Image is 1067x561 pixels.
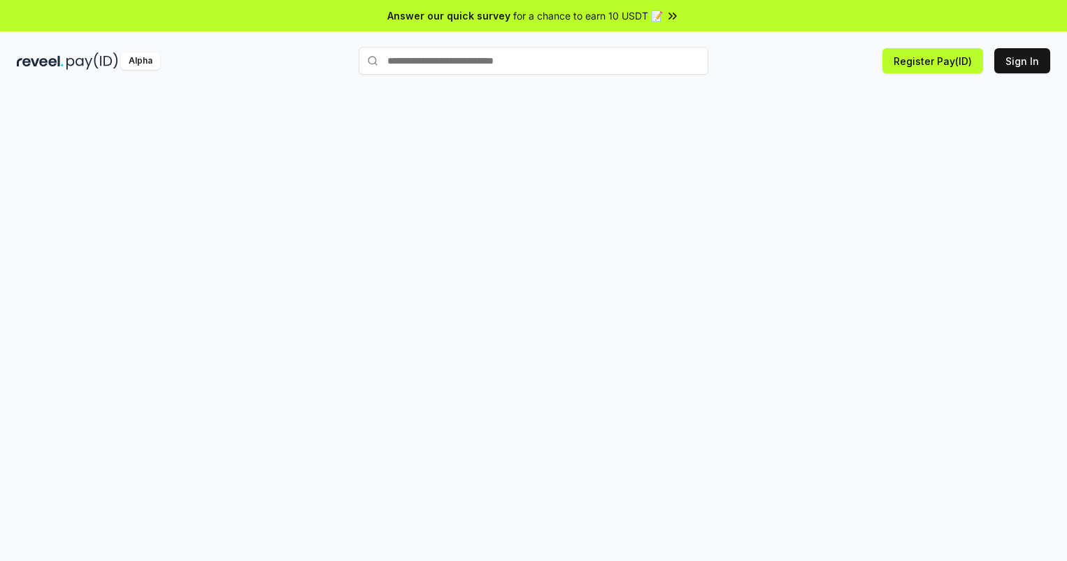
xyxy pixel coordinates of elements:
[387,8,510,23] span: Answer our quick survey
[513,8,663,23] span: for a chance to earn 10 USDT 📝
[66,52,118,70] img: pay_id
[882,48,983,73] button: Register Pay(ID)
[994,48,1050,73] button: Sign In
[17,52,64,70] img: reveel_dark
[121,52,160,70] div: Alpha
